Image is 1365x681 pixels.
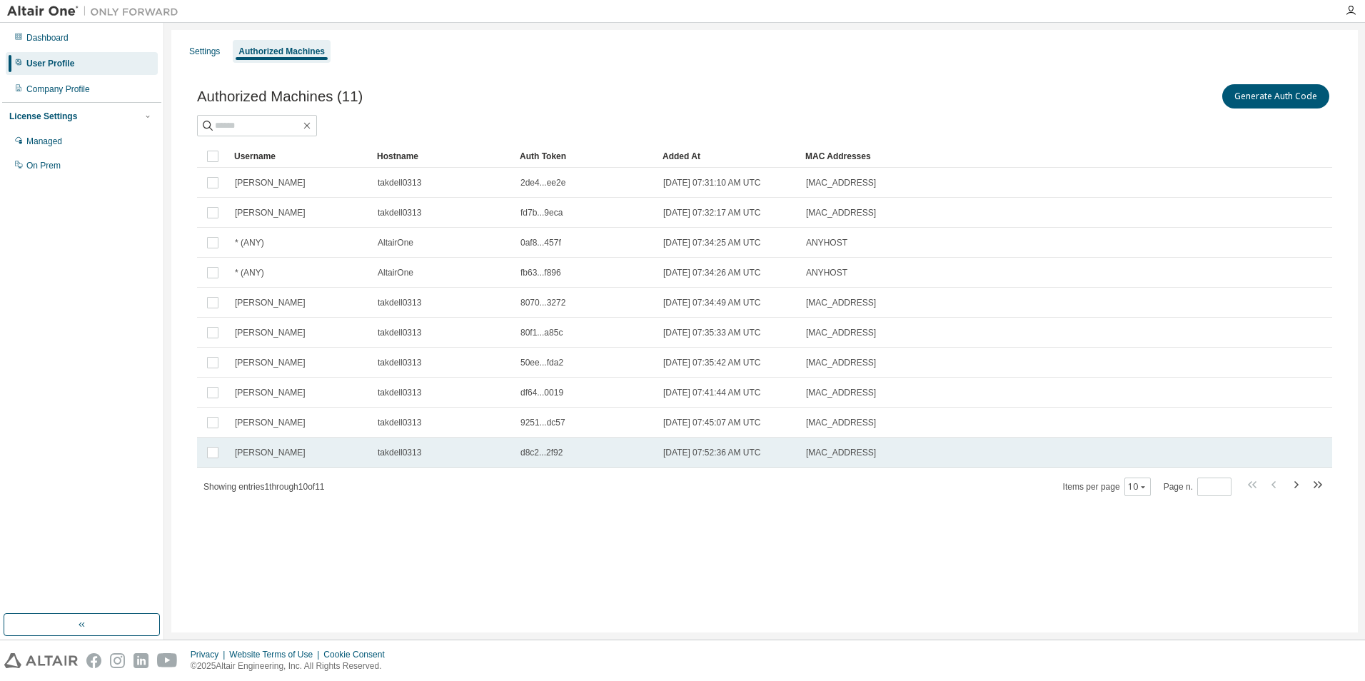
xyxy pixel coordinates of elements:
[377,145,508,168] div: Hostname
[235,357,306,368] span: [PERSON_NAME]
[1063,478,1151,496] span: Items per page
[235,327,306,338] span: [PERSON_NAME]
[86,653,101,668] img: facebook.svg
[110,653,125,668] img: instagram.svg
[235,207,306,218] span: [PERSON_NAME]
[238,46,325,57] div: Authorized Machines
[520,447,563,458] span: d8c2...2f92
[805,145,1182,168] div: MAC Addresses
[9,111,77,122] div: License Settings
[378,297,421,308] span: takdell0313
[1222,84,1329,109] button: Generate Auth Code
[235,177,306,188] span: [PERSON_NAME]
[26,32,69,44] div: Dashboard
[229,649,323,660] div: Website Terms of Use
[663,357,761,368] span: [DATE] 07:35:42 AM UTC
[806,267,847,278] span: ANYHOST
[235,237,264,248] span: * (ANY)
[1128,481,1147,493] button: 10
[378,267,413,278] span: AltairOne
[806,387,876,398] span: [MAC_ADDRESS]
[520,177,565,188] span: 2de4...ee2e
[520,357,563,368] span: 50ee...fda2
[378,357,421,368] span: takdell0313
[520,267,561,278] span: fb63...f896
[323,649,393,660] div: Cookie Consent
[235,297,306,308] span: [PERSON_NAME]
[663,297,761,308] span: [DATE] 07:34:49 AM UTC
[806,297,876,308] span: [MAC_ADDRESS]
[663,207,761,218] span: [DATE] 07:32:17 AM UTC
[520,145,651,168] div: Auth Token
[378,417,421,428] span: takdell0313
[378,207,421,218] span: takdell0313
[663,177,761,188] span: [DATE] 07:31:10 AM UTC
[1164,478,1231,496] span: Page n.
[520,297,565,308] span: 8070...3272
[26,136,62,147] div: Managed
[7,4,186,19] img: Altair One
[235,387,306,398] span: [PERSON_NAME]
[663,267,761,278] span: [DATE] 07:34:26 AM UTC
[378,237,413,248] span: AltairOne
[520,417,565,428] span: 9251...dc57
[234,145,366,168] div: Username
[806,327,876,338] span: [MAC_ADDRESS]
[663,145,794,168] div: Added At
[4,653,78,668] img: altair_logo.svg
[663,327,761,338] span: [DATE] 07:35:33 AM UTC
[663,447,761,458] span: [DATE] 07:52:36 AM UTC
[157,653,178,668] img: youtube.svg
[203,482,325,492] span: Showing entries 1 through 10 of 11
[26,84,90,95] div: Company Profile
[191,660,393,672] p: © 2025 Altair Engineering, Inc. All Rights Reserved.
[663,387,761,398] span: [DATE] 07:41:44 AM UTC
[191,649,229,660] div: Privacy
[520,207,563,218] span: fd7b...9eca
[134,653,148,668] img: linkedin.svg
[235,447,306,458] span: [PERSON_NAME]
[197,89,363,105] span: Authorized Machines (11)
[806,417,876,428] span: [MAC_ADDRESS]
[520,327,563,338] span: 80f1...a85c
[806,447,876,458] span: [MAC_ADDRESS]
[235,417,306,428] span: [PERSON_NAME]
[663,417,761,428] span: [DATE] 07:45:07 AM UTC
[806,357,876,368] span: [MAC_ADDRESS]
[806,207,876,218] span: [MAC_ADDRESS]
[806,237,847,248] span: ANYHOST
[235,267,264,278] span: * (ANY)
[520,387,563,398] span: df64...0019
[378,327,421,338] span: takdell0313
[378,387,421,398] span: takdell0313
[520,237,561,248] span: 0af8...457f
[806,177,876,188] span: [MAC_ADDRESS]
[378,177,421,188] span: takdell0313
[26,58,74,69] div: User Profile
[26,160,61,171] div: On Prem
[378,447,421,458] span: takdell0313
[189,46,220,57] div: Settings
[663,237,761,248] span: [DATE] 07:34:25 AM UTC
